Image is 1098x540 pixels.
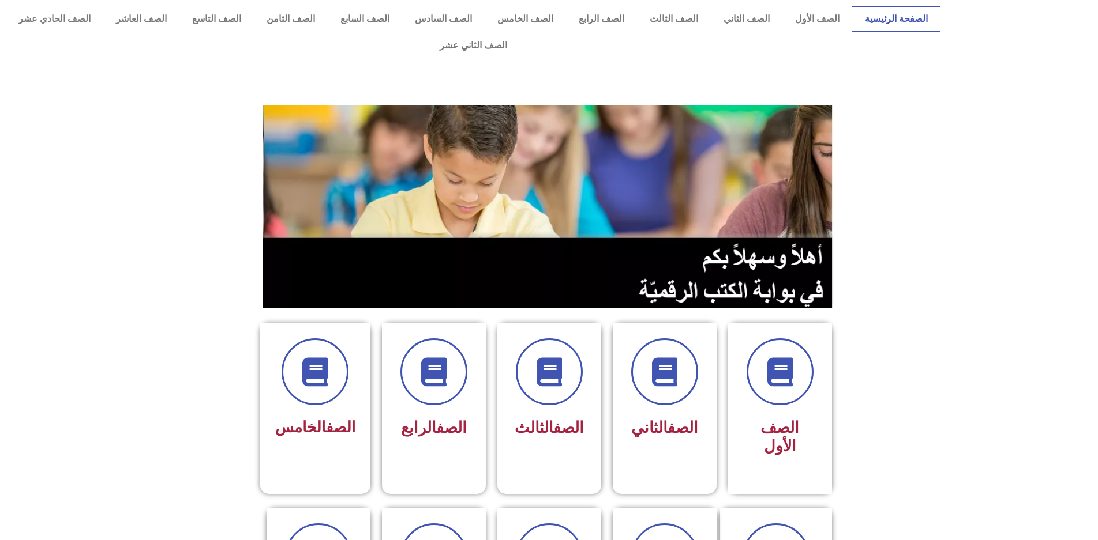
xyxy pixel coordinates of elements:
[275,418,355,436] span: الخامس
[179,6,254,32] a: الصف التاسع
[402,6,485,32] a: الصف السادس
[553,418,584,437] a: الصف
[760,418,799,455] span: الصف الأول
[566,6,637,32] a: الصف الرابع
[668,418,698,437] a: الصف
[6,6,103,32] a: الصف الحادي عشر
[631,418,698,437] span: الثاني
[711,6,782,32] a: الصف الثاني
[852,6,940,32] a: الصفحة الرئيسية
[782,6,852,32] a: الصف الأول
[6,32,940,59] a: الصف الثاني عشر
[254,6,328,32] a: الصف الثامن
[485,6,566,32] a: الصف الخامس
[326,418,355,436] a: الصف
[401,418,467,437] span: الرابع
[328,6,402,32] a: الصف السابع
[103,6,179,32] a: الصف العاشر
[637,6,711,32] a: الصف الثالث
[515,418,584,437] span: الثالث
[436,418,467,437] a: الصف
